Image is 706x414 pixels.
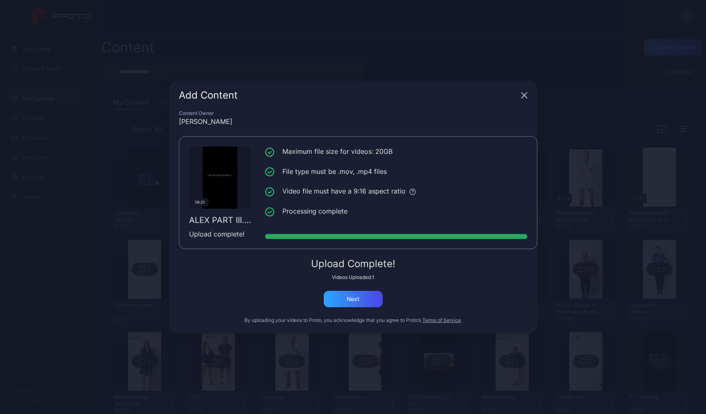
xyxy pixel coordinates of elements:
[179,117,528,126] div: [PERSON_NAME]
[189,229,251,239] div: Upload complete!
[189,215,251,225] div: ALEX PART III.mp4
[347,296,359,302] div: Next
[179,317,528,324] div: By uploading your videos to Proto, you acknowledge that you agree to Proto’s .
[265,206,527,216] li: Processing complete
[324,291,383,307] button: Next
[179,110,528,117] div: Content Owner
[179,274,528,281] div: Videos Uploaded: 1
[265,146,527,157] li: Maximum file size for videos: 20GB
[192,198,209,206] div: 16:21
[422,317,461,324] button: Terms of Service
[265,166,527,177] li: File type must be .mov, .mp4 files
[179,90,518,100] div: Add Content
[265,186,527,196] li: Video file must have a 9:16 aspect ratio
[179,259,528,269] div: Upload Complete!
